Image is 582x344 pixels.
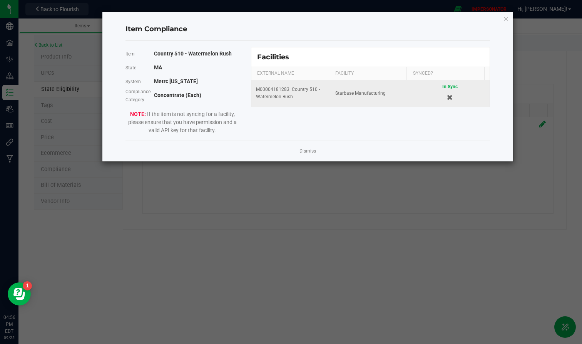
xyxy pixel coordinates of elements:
[154,92,201,98] b: Concentrate (Each)
[23,281,32,290] iframe: Resource center unread badge
[125,51,135,57] span: Item
[154,78,198,84] b: Metrc [US_STATE]
[299,148,316,154] a: Dismiss
[406,67,484,80] th: SYNCED?
[442,91,458,104] button: Cancel button
[125,102,239,134] span: If the item is not syncing for a facility, please ensure that you have permission and a valid API...
[335,90,405,97] div: Starbase Manufacturing
[154,64,162,70] b: MA
[251,67,329,80] th: EXTERNAL NAME
[154,50,232,57] b: Country 510 - Watermelon Rush
[257,53,295,61] div: Facilities
[125,89,151,102] span: Compliance Category
[442,91,458,104] app-cancel-button: Delete Mapping Record
[503,14,508,23] button: Close modal
[8,282,31,305] iframe: Resource center
[256,86,326,101] div: M00004181283: Country 510 - Watermelon Rush
[125,65,136,70] span: State
[442,84,458,89] span: In Sync
[125,24,490,34] h4: Item Compliance
[125,79,141,84] span: System
[329,67,406,80] th: FACILITY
